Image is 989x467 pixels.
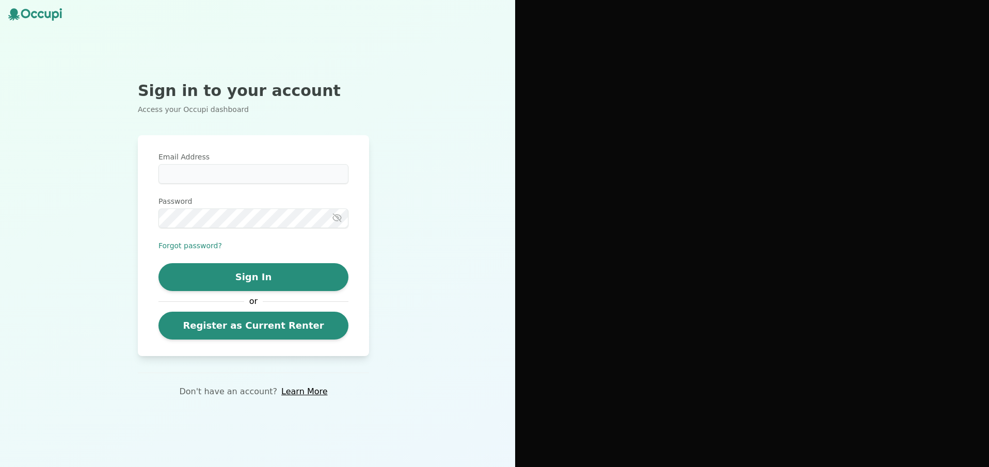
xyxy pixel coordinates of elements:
[244,295,263,308] span: or
[138,82,369,100] h2: Sign in to your account
[158,196,348,206] label: Password
[281,385,327,398] a: Learn More
[158,263,348,291] button: Sign In
[179,385,277,398] p: Don't have an account?
[158,152,348,162] label: Email Address
[158,312,348,340] a: Register as Current Renter
[138,104,369,115] p: Access your Occupi dashboard
[158,240,222,251] button: Forgot password?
